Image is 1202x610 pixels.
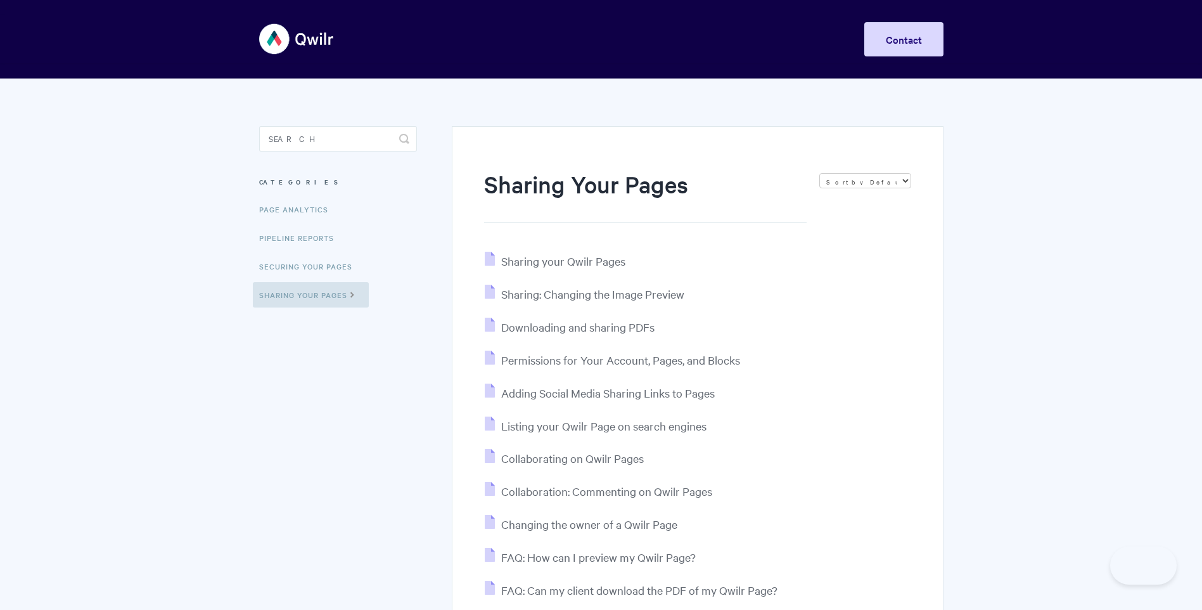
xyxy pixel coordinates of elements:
a: Sharing: Changing the Image Preview [485,287,684,301]
a: Downloading and sharing PDFs [485,320,655,334]
a: Securing Your Pages [259,254,362,279]
span: Collaboration: Commenting on Qwilr Pages [501,484,712,498]
select: Page reloads on selection [819,173,911,188]
h1: Sharing Your Pages [484,168,806,223]
span: Sharing your Qwilr Pages [501,254,625,268]
a: Listing your Qwilr Page on search engines [485,419,706,433]
span: Collaborating on Qwilr Pages [501,451,644,465]
a: Contact [864,22,943,56]
span: Sharing: Changing the Image Preview [501,287,684,301]
a: Collaboration: Commenting on Qwilr Pages [485,484,712,498]
input: Search [259,126,417,152]
a: Pipeline reports [259,225,343,250]
a: Page Analytics [259,197,338,222]
a: Changing the owner of a Qwilr Page [485,517,677,531]
a: Adding Social Media Sharing Links to Pages [485,386,715,400]
span: Adding Social Media Sharing Links to Pages [501,386,715,400]
a: Sharing Your Pages [253,282,369,308]
span: FAQ: Can my client download the PDF of my Qwilr Page? [501,583,777,597]
a: Collaborating on Qwilr Pages [485,451,644,465]
img: Qwilr Help Center [259,15,335,63]
a: FAQ: Can my client download the PDF of my Qwilr Page? [485,583,777,597]
iframe: Toggle Customer Support [1110,547,1177,585]
a: Permissions for Your Account, Pages, and Blocks [485,353,740,367]
a: FAQ: How can I preview my Qwilr Page? [485,550,696,564]
a: Sharing your Qwilr Pages [485,254,625,268]
h3: Categories [259,171,417,193]
span: Listing your Qwilr Page on search engines [501,419,706,433]
span: Permissions for Your Account, Pages, and Blocks [501,353,740,367]
span: FAQ: How can I preview my Qwilr Page? [501,550,696,564]
span: Downloading and sharing PDFs [501,320,655,334]
span: Changing the owner of a Qwilr Page [501,517,677,531]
